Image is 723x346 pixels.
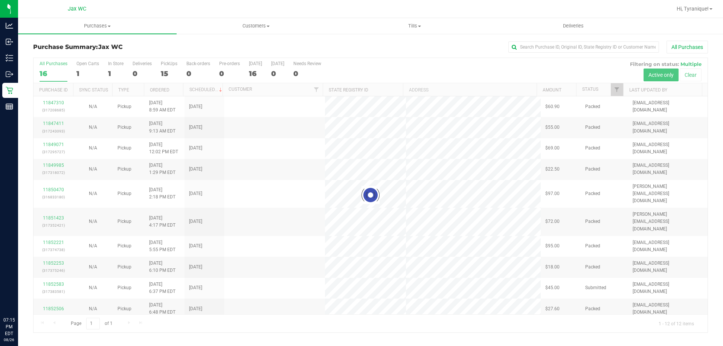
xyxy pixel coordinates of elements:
inline-svg: Outbound [6,70,13,78]
inline-svg: Analytics [6,22,13,29]
a: Deliveries [494,18,653,34]
inline-svg: Inbound [6,38,13,46]
a: Purchases [18,18,177,34]
p: 07:15 PM EDT [3,317,15,337]
span: Customers [177,23,335,29]
a: Customers [177,18,335,34]
h3: Purchase Summary: [33,44,258,50]
a: Tills [335,18,494,34]
inline-svg: Retail [6,87,13,94]
button: All Purchases [667,41,708,53]
span: Jax WC [68,6,86,12]
span: Purchases [18,23,177,29]
span: Tills [336,23,493,29]
span: Hi, Tyranique! [677,6,709,12]
inline-svg: Inventory [6,54,13,62]
span: Deliveries [553,23,594,29]
p: 08/26 [3,337,15,343]
span: Jax WC [98,43,123,50]
inline-svg: Reports [6,103,13,110]
input: Search Purchase ID, Original ID, State Registry ID or Customer Name... [508,41,659,53]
